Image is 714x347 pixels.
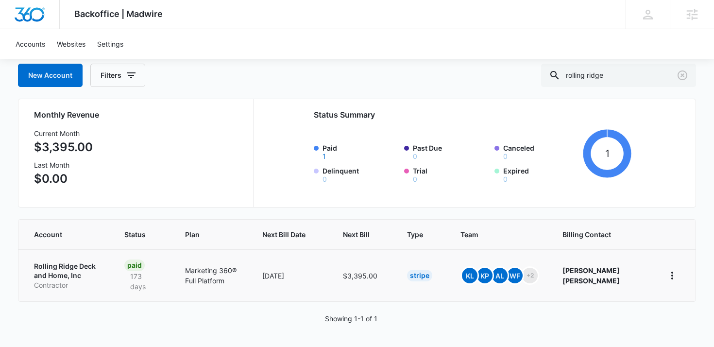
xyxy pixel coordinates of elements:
h2: Monthly Revenue [34,109,241,121]
div: Paid [124,260,145,271]
h3: Last Month [34,160,93,170]
label: Expired [503,166,579,183]
p: $3,395.00 [34,139,93,156]
span: Account [34,229,87,240]
a: Settings [91,29,129,59]
h3: Current Month [34,128,93,139]
span: Next Bill [343,229,370,240]
span: Type [407,229,423,240]
a: Websites [51,29,91,59]
p: Contractor [34,280,101,290]
label: Delinquent [323,166,398,183]
span: +2 [522,268,538,283]
a: Accounts [10,29,51,59]
p: Rolling Ridge Deck and Home, Inc [34,261,101,280]
td: [DATE] [251,249,331,301]
a: New Account [18,64,83,87]
button: home [664,268,680,283]
strong: [PERSON_NAME] [PERSON_NAME] [562,266,620,285]
span: AL [492,268,508,283]
p: $0.00 [34,170,93,188]
button: Paid [323,153,326,160]
label: Paid [323,143,398,160]
span: Next Bill Date [262,229,306,240]
p: 173 days [124,271,162,292]
button: Filters [90,64,145,87]
input: Search [541,64,696,87]
span: KL [462,268,477,283]
span: Team [460,229,525,240]
span: WF [507,268,523,283]
label: Canceled [503,143,579,160]
span: Plan [185,229,239,240]
tspan: 1 [605,148,610,159]
span: Backoffice | Madwire [74,9,163,19]
span: Status [124,229,148,240]
td: $3,395.00 [331,249,395,301]
label: Trial [413,166,489,183]
div: Stripe [407,270,432,281]
p: Showing 1-1 of 1 [325,313,377,324]
span: KP [477,268,493,283]
a: Rolling Ridge Deck and Home, IncContractor [34,261,101,290]
span: Billing Contact [562,229,641,240]
h2: Status Summary [314,109,631,121]
button: Clear [675,68,690,83]
label: Past Due [413,143,489,160]
p: Marketing 360® Full Platform [185,265,239,286]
